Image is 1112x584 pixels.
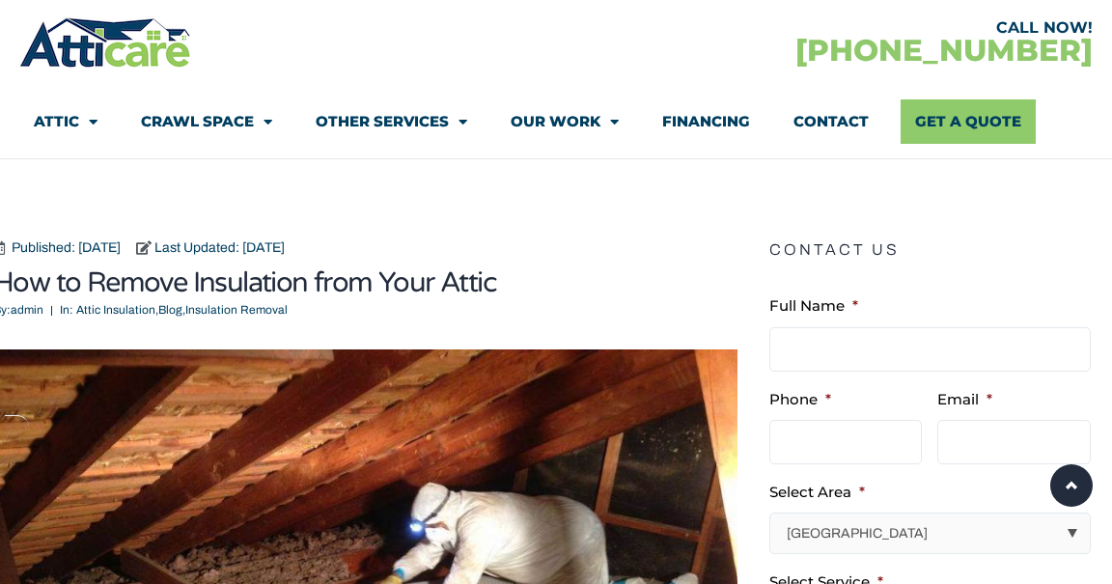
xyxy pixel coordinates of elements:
[76,303,288,317] span: , ,
[150,236,285,259] span: Last Updated: [DATE]
[769,483,865,502] label: Select Area
[769,296,858,316] label: Full Name
[769,227,1106,273] h5: Contact Us
[158,303,182,317] a: Blog
[34,99,1078,144] nav: Menu
[793,99,869,144] a: Contact
[937,390,992,409] label: Email
[76,303,155,317] a: Attic Insulation
[901,99,1036,144] a: Get A Quote
[769,390,831,409] label: Phone
[511,99,619,144] a: Our Work
[316,99,467,144] a: Other Services
[141,99,272,144] a: Crawl Space
[185,303,288,317] a: Insulation Removal
[7,236,121,259] span: Published: [DATE]
[60,303,73,317] span: In:
[556,20,1093,36] div: CALL NOW!
[662,99,750,144] a: Financing
[34,99,97,144] a: Attic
